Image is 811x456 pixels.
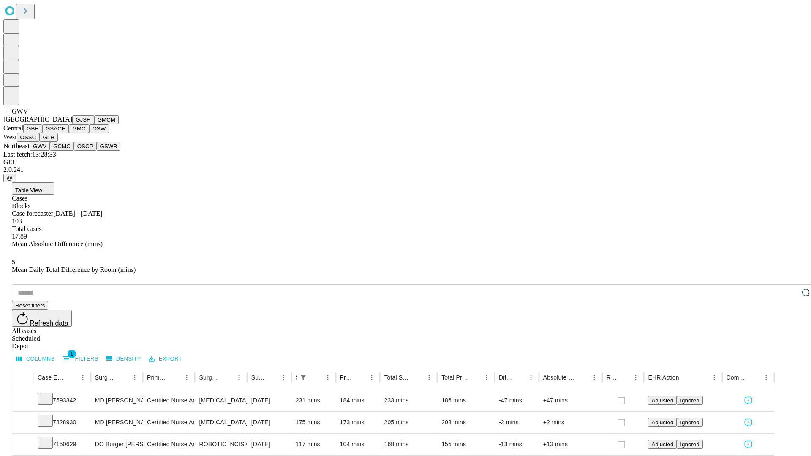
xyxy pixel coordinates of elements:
[441,390,490,411] div: 186 mins
[97,142,121,151] button: GSWB
[50,142,74,151] button: GCMC
[199,374,220,381] div: Surgery Name
[3,125,23,132] span: Central
[543,412,598,433] div: +2 mins
[543,374,576,381] div: Absolute Difference
[251,434,287,455] div: [DATE]
[7,175,13,181] span: @
[104,353,143,366] button: Density
[680,397,699,404] span: Ignored
[296,390,332,411] div: 231 mins
[251,412,287,433] div: [DATE]
[199,412,242,433] div: [MEDICAL_DATA] [MEDICAL_DATA] AND [MEDICAL_DATA] [MEDICAL_DATA]
[680,372,692,383] button: Sort
[38,390,87,411] div: 7593342
[3,142,30,149] span: Northeast
[30,320,68,327] span: Refresh data
[618,372,630,383] button: Sort
[251,374,265,381] div: Surgery Date
[77,372,89,383] button: Menu
[366,372,378,383] button: Menu
[648,396,677,405] button: Adjusted
[648,418,677,427] button: Adjusted
[648,374,679,381] div: EHR Action
[651,419,673,426] span: Adjusted
[12,240,103,247] span: Mean Absolute Difference (mins)
[14,353,57,366] button: Select columns
[297,372,309,383] div: 1 active filter
[38,434,87,455] div: 7150629
[411,372,423,383] button: Sort
[760,372,772,383] button: Menu
[499,412,535,433] div: -2 mins
[95,374,116,381] div: Surgeon Name
[748,372,760,383] button: Sort
[3,116,72,123] span: [GEOGRAPHIC_DATA]
[74,142,97,151] button: OSCP
[251,390,287,411] div: [DATE]
[677,418,702,427] button: Ignored
[89,124,109,133] button: OSW
[12,310,72,327] button: Refresh data
[12,182,54,195] button: Table View
[384,434,433,455] div: 168 mins
[680,419,699,426] span: Ignored
[3,174,16,182] button: @
[513,372,525,383] button: Sort
[199,390,242,411] div: [MEDICAL_DATA] POSTERIOR CERVICAL
[630,372,642,383] button: Menu
[199,434,242,455] div: ROBOTIC INCISIONAL/VENTRAL/UMBILICAL [MEDICAL_DATA] INITIAL < 3 CM REDUCIBLE
[95,412,139,433] div: MD [PERSON_NAME] [PERSON_NAME] Md
[296,412,332,433] div: 175 mins
[607,374,618,381] div: Resolved in EHR
[12,233,27,240] span: 17.89
[95,390,139,411] div: MD [PERSON_NAME] [PERSON_NAME] Md
[12,225,41,232] span: Total cases
[16,415,29,430] button: Expand
[525,372,537,383] button: Menu
[65,372,77,383] button: Sort
[147,412,191,433] div: Certified Nurse Anesthetist
[147,390,191,411] div: Certified Nurse Anesthetist
[499,434,535,455] div: -13 mins
[423,372,435,383] button: Menu
[3,133,17,141] span: West
[12,108,28,115] span: GWV
[38,412,87,433] div: 7828930
[233,372,245,383] button: Menu
[340,374,354,381] div: Predicted In Room Duration
[72,115,94,124] button: GJSH
[384,390,433,411] div: 233 mins
[94,115,119,124] button: GMCM
[441,434,490,455] div: 155 mins
[310,372,322,383] button: Sort
[16,437,29,452] button: Expand
[651,397,673,404] span: Adjusted
[469,372,481,383] button: Sort
[69,124,89,133] button: GMC
[3,158,808,166] div: GEI
[23,124,42,133] button: GBH
[53,210,102,217] span: [DATE] - [DATE]
[12,217,22,225] span: 103
[16,394,29,408] button: Expand
[648,440,677,449] button: Adjusted
[12,210,53,217] span: Case forecaster
[60,352,101,366] button: Show filters
[340,412,376,433] div: 173 mins
[117,372,129,383] button: Sort
[543,390,598,411] div: +47 mins
[147,434,191,455] div: Certified Nurse Anesthetist
[441,412,490,433] div: 203 mins
[278,372,289,383] button: Menu
[95,434,139,455] div: DO Burger [PERSON_NAME] Do
[3,166,808,174] div: 2.0.241
[15,302,45,309] span: Reset filters
[30,142,50,151] button: GWV
[499,374,512,381] div: Difference
[677,396,702,405] button: Ignored
[651,441,673,448] span: Adjusted
[499,390,535,411] div: -47 mins
[12,266,136,273] span: Mean Daily Total Difference by Room (mins)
